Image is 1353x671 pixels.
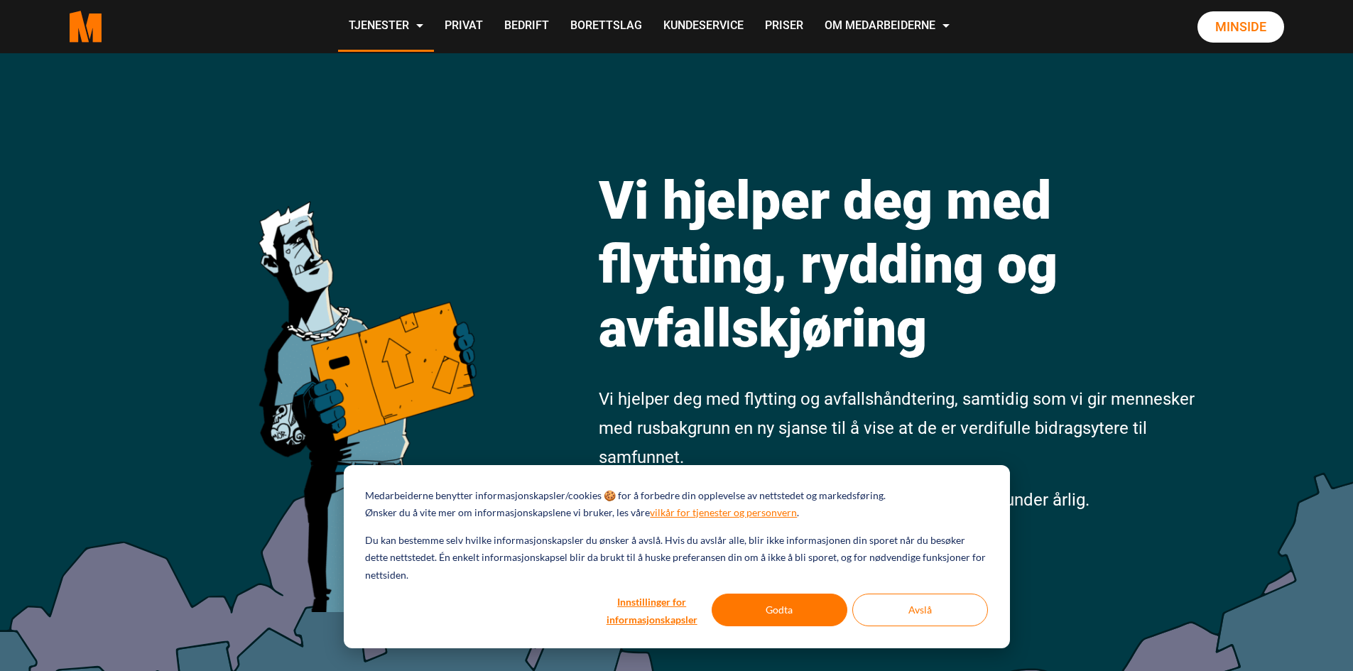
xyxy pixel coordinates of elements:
button: Avslå [852,594,988,626]
span: Vi hjelper deg med flytting og avfallshåndtering, samtidig som vi gir mennesker med rusbakgrunn e... [599,389,1195,467]
p: Medarbeiderne benytter informasjonskapsler/cookies 🍪 for å forbedre din opplevelse av nettstedet ... [365,487,886,505]
h1: Vi hjelper deg med flytting, rydding og avfallskjøring [599,168,1199,360]
button: Innstillinger for informasjonskapsler [597,594,707,626]
a: Kundeservice [653,1,754,52]
a: Tjenester [338,1,434,52]
a: vilkår for tjenester og personvern [650,504,797,522]
p: Du kan bestemme selv hvilke informasjonskapsler du ønsker å avslå. Hvis du avslår alle, blir ikke... [365,532,987,584]
a: Om Medarbeiderne [814,1,960,52]
a: Borettslag [560,1,653,52]
a: Bedrift [494,1,560,52]
button: Godta [712,594,847,626]
img: medarbeiderne man icon optimized [244,136,489,612]
p: Ønsker du å vite mer om informasjonskapslene vi bruker, les våre . [365,504,799,522]
a: Minside [1197,11,1284,43]
a: Priser [754,1,814,52]
div: Cookie banner [344,465,1010,648]
a: Privat [434,1,494,52]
